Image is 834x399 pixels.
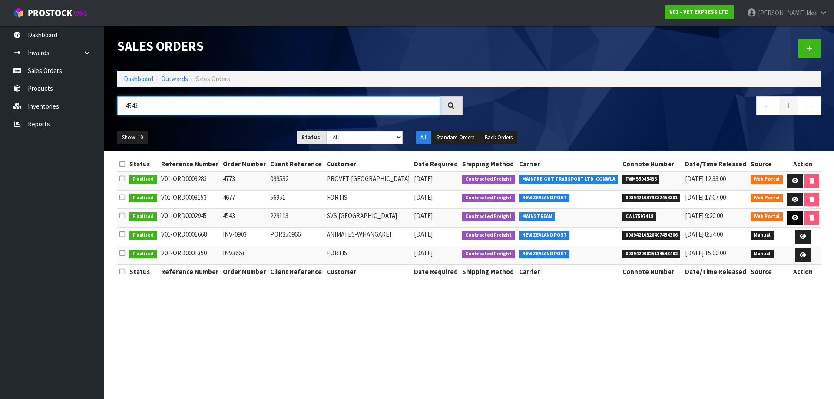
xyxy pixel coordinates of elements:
[221,190,268,209] td: 4677
[159,246,221,265] td: V01-ORD0001350
[779,96,798,115] a: 1
[159,228,221,246] td: V01-ORD0001668
[324,190,412,209] td: FORTIS
[622,231,681,240] span: 00894210320407454306
[117,96,440,115] input: Search sales orders
[460,157,517,171] th: Shipping Method
[685,211,723,220] span: [DATE] 9:20:00
[622,212,656,221] span: CWL7597418
[462,175,515,184] span: Contracted Freight
[268,228,324,246] td: POR350966
[785,265,821,279] th: Action
[324,209,412,228] td: SVS [GEOGRAPHIC_DATA]
[751,231,774,240] span: Manual
[756,96,779,115] a: ←
[117,39,463,53] h1: Sales Orders
[129,212,157,221] span: Finalised
[13,7,24,18] img: cube-alt.png
[129,231,157,240] span: Finalised
[462,212,515,221] span: Contracted Freight
[221,157,268,171] th: Order Number
[414,211,433,220] span: [DATE]
[785,157,821,171] th: Action
[28,7,72,19] span: ProStock
[751,194,783,202] span: Web Portal
[324,246,412,265] td: FORTIS
[476,96,821,118] nav: Page navigation
[751,212,783,221] span: Web Portal
[622,175,660,184] span: FWM55045436
[758,9,805,17] span: [PERSON_NAME]
[268,190,324,209] td: 56951
[124,75,153,83] a: Dashboard
[748,157,785,171] th: Source
[748,265,785,279] th: Source
[414,175,433,183] span: [DATE]
[620,265,683,279] th: Connote Number
[324,157,412,171] th: Customer
[462,194,515,202] span: Contracted Freight
[221,228,268,246] td: INV-0903
[127,157,159,171] th: Status
[414,193,433,201] span: [DATE]
[519,175,618,184] span: MAINFREIGHT TRANSPORT LTD -CONWLA
[117,131,148,145] button: Show: 10
[129,175,157,184] span: Finalised
[129,194,157,202] span: Finalised
[685,193,726,201] span: [DATE] 17:07:00
[685,175,726,183] span: [DATE] 12:33:00
[301,134,322,141] strong: Status:
[159,190,221,209] td: V01-ORD0003153
[519,250,570,258] span: NEW ZEALAND POST
[324,171,412,190] td: PROVET [GEOGRAPHIC_DATA]
[161,75,188,83] a: Outwards
[462,250,515,258] span: Contracted Freight
[685,249,726,257] span: [DATE] 15:00:00
[159,265,221,279] th: Reference Number
[159,157,221,171] th: Reference Number
[669,8,729,16] strong: V01 - VET EXPRESS LTD
[159,209,221,228] td: V01-ORD0002945
[517,265,620,279] th: Carrier
[480,131,517,145] button: Back Orders
[751,250,774,258] span: Manual
[432,131,479,145] button: Standard Orders
[268,171,324,190] td: 099532
[221,246,268,265] td: INV3663
[159,171,221,190] td: V01-ORD0003283
[685,230,723,238] span: [DATE] 8:54:00
[324,265,412,279] th: Customer
[412,265,460,279] th: Date Required
[519,212,556,221] span: MAINSTREAM
[460,265,517,279] th: Shipping Method
[221,209,268,228] td: 4543
[196,75,230,83] span: Sales Orders
[622,250,681,258] span: 00894200025114543482
[798,96,821,115] a: →
[221,265,268,279] th: Order Number
[74,10,87,18] small: WMS
[221,171,268,190] td: 4773
[268,209,324,228] td: 229113
[519,194,570,202] span: NEW ZEALAND POST
[268,265,324,279] th: Client Reference
[414,230,433,238] span: [DATE]
[412,157,460,171] th: Date Required
[806,9,818,17] span: Mee
[416,131,431,145] button: All
[683,265,748,279] th: Date/Time Released
[517,157,620,171] th: Carrier
[620,157,683,171] th: Connote Number
[519,231,570,240] span: NEW ZEALAND POST
[751,175,783,184] span: Web Portal
[622,194,681,202] span: 00894210379332454301
[414,249,433,257] span: [DATE]
[324,228,412,246] td: ANIMATES-WHANGAREI
[683,157,748,171] th: Date/Time Released
[127,265,159,279] th: Status
[129,250,157,258] span: Finalised
[462,231,515,240] span: Contracted Freight
[268,157,324,171] th: Client Reference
